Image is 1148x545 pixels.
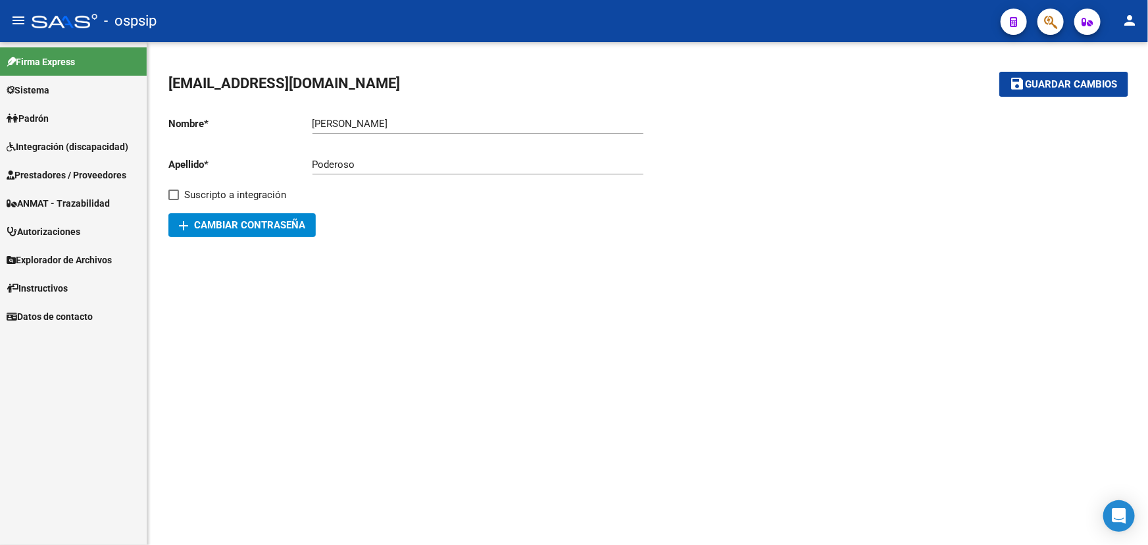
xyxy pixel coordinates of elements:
span: Explorador de Archivos [7,253,112,267]
span: - ospsip [104,7,157,36]
span: [EMAIL_ADDRESS][DOMAIN_NAME] [168,75,400,91]
span: Integración (discapacidad) [7,140,128,154]
mat-icon: save [1010,76,1026,91]
mat-icon: menu [11,13,26,28]
button: Cambiar Contraseña [168,213,316,237]
span: Instructivos [7,281,68,296]
div: Open Intercom Messenger [1103,500,1135,532]
mat-icon: person [1122,13,1137,28]
span: Guardar cambios [1026,79,1118,91]
span: Sistema [7,83,49,97]
span: Datos de contacto [7,309,93,324]
p: Nombre [168,117,312,131]
span: Prestadores / Proveedores [7,168,126,182]
span: Suscripto a integración [184,187,286,203]
span: Cambiar Contraseña [179,219,305,231]
span: Autorizaciones [7,224,80,239]
span: Firma Express [7,55,75,69]
mat-icon: add [176,218,191,234]
span: ANMAT - Trazabilidad [7,196,110,211]
span: Padrón [7,111,49,126]
p: Apellido [168,157,312,172]
button: Guardar cambios [999,72,1128,96]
